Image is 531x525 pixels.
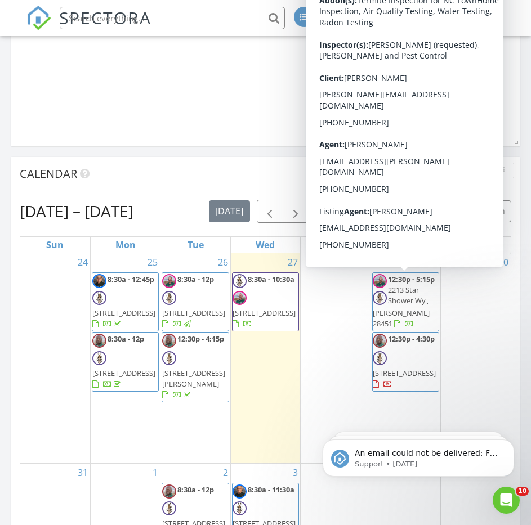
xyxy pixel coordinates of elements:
span: 12:30p - 4:15p [177,334,224,344]
span: 8:30a - 11:30a [248,484,294,495]
img: termitevectorillustration88588236.jpg [92,291,106,305]
a: Sunday [44,237,66,253]
td: Go to August 24, 2025 [20,253,90,464]
a: 12:30p - 4:30p [STREET_ADDRESS] [373,334,436,389]
span: Calendar [20,166,77,181]
a: 8:30a - 12p [STREET_ADDRESS] [92,332,159,392]
img: termitevectorillustration88588236.jpg [373,291,387,305]
span: 12:30p - 4:30p [388,334,435,344]
button: list [315,200,341,222]
img: termitevectorillustration88588236.jpg [233,501,247,515]
td: Go to August 28, 2025 [301,253,371,464]
img: termitevectorillustration88588236.jpg [92,351,106,365]
a: 12:30p - 4:15p [STREET_ADDRESS][PERSON_NAME] [162,334,226,400]
div: National Property Inspections [385,18,497,29]
img: termitevectorillustration88588236.jpg [162,501,176,515]
span: 10 [516,487,529,496]
a: Go to August 25, 2025 [145,253,160,271]
img: termitevectorillustration88588236.jpg [162,351,176,365]
img: termitevectorillustration88588236.jpg [162,291,176,305]
img: micheal_1.jpg [233,484,247,499]
img: screenshot_20230829_at_2.32.44_pm.png [162,334,176,348]
span: 8:30a - 12:45p [108,274,154,284]
iframe: Intercom notifications message [306,416,531,495]
button: Previous [257,200,283,223]
a: Go to September 3, 2025 [291,464,300,482]
a: 12:30p - 5:15p 2213 Star Shower Wy , [PERSON_NAME] 28451 [373,274,436,329]
div: [PERSON_NAME] Termite and Pest Control [385,7,489,18]
a: 12:30p - 5:15p 2213 Star Shower Wy , [PERSON_NAME] 28451 [372,272,439,332]
a: Go to August 30, 2025 [496,253,511,271]
a: 8:30a - 12p [STREET_ADDRESS] [162,274,225,329]
img: termitevectorillustration88588236.jpg [233,274,247,288]
a: Go to August 31, 2025 [75,464,90,482]
span: 8:30a - 12p [108,334,144,344]
img: micheal_1.jpg [92,274,106,288]
a: SPECTORA [26,15,151,39]
a: 8:30a - 12p [STREET_ADDRESS] [92,334,155,389]
button: day [340,200,368,222]
a: 8:30a - 12:45p [STREET_ADDRESS] [92,274,156,329]
a: Wednesday [253,237,277,253]
input: Search everything... [60,7,285,29]
span: 2213 Star Shower Wy , [PERSON_NAME] 28451 [373,285,430,329]
a: Tuesday [185,237,206,253]
td: Go to August 27, 2025 [230,253,300,464]
a: Monday [113,237,138,253]
a: Go to August 27, 2025 [285,253,300,271]
span: 8:30a - 12p [177,274,214,284]
span: [STREET_ADDRESS] [233,308,296,318]
a: Go to August 28, 2025 [356,253,371,271]
a: 8:30a - 12p [STREET_ADDRESS] [162,272,229,332]
span: 8:30a - 10:30a [248,274,294,284]
iframe: Intercom live chat [493,487,520,514]
img: termitevectorillustration88588236.jpg [373,351,387,365]
img: dave_fox.jpg [162,274,176,288]
span: [STREET_ADDRESS] [373,368,436,378]
a: Go to September 2, 2025 [221,464,230,482]
a: 12:30p - 4:15p [STREET_ADDRESS][PERSON_NAME] [162,332,229,402]
td: Go to August 30, 2025 [441,253,511,464]
img: dave_fox.jpg [373,274,387,288]
span: [STREET_ADDRESS] [92,308,155,318]
img: screenshot_20230829_at_2.32.44_pm.png [373,334,387,348]
a: 8:30a - 12:45p [STREET_ADDRESS] [92,272,159,332]
span: 12:30p - 5:15p [388,274,435,284]
a: 8:30a - 10:30a [STREET_ADDRESS] [232,272,299,332]
button: [DATE] [209,200,250,222]
span: 8:30a - 12p [177,484,214,495]
a: 12:30p - 4:30p [STREET_ADDRESS] [372,332,439,392]
img: dave_fox.jpg [233,291,247,305]
td: Go to August 29, 2025 [371,253,440,464]
img: screenshot_20230829_at_2.32.44_pm.png [162,484,176,499]
a: Friday [398,237,414,253]
td: Go to August 25, 2025 [90,253,160,464]
button: cal wk [401,200,440,222]
a: Go to September 1, 2025 [150,464,160,482]
a: 8:30a - 10:30a [STREET_ADDRESS] [233,274,296,329]
a: Go to August 24, 2025 [75,253,90,271]
button: 4 wk [439,200,470,222]
img: screenshot_20230829_at_2.32.44_pm.png [92,334,106,348]
img: The Best Home Inspection Software - Spectora [26,6,51,30]
a: Go to August 26, 2025 [216,253,230,271]
a: Thursday [324,237,346,253]
a: Go to August 29, 2025 [426,253,440,271]
span: [STREET_ADDRESS][PERSON_NAME] [162,368,225,389]
span: [STREET_ADDRESS] [92,368,155,378]
button: month [470,200,511,222]
button: week [368,200,402,222]
td: Go to August 26, 2025 [160,253,230,464]
a: Saturday [466,237,485,253]
h2: [DATE] – [DATE] [20,200,133,222]
span: [STREET_ADDRESS] [162,308,225,318]
button: Next [283,200,309,223]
